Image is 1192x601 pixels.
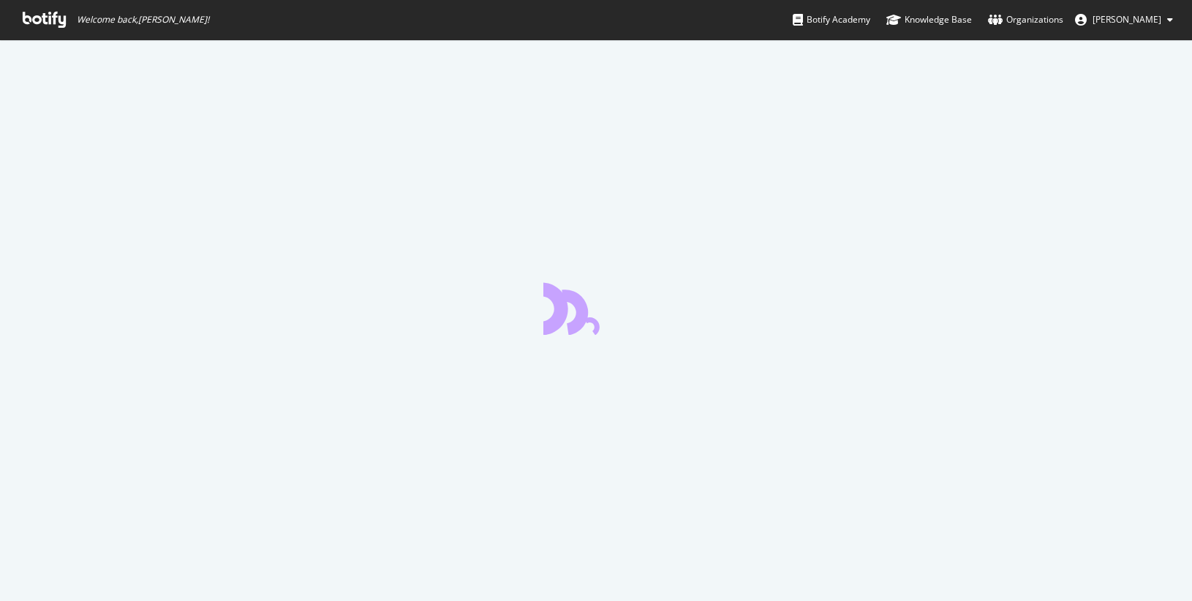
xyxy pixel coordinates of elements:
div: Organizations [988,12,1063,27]
div: Botify Academy [793,12,870,27]
button: [PERSON_NAME] [1063,8,1185,31]
span: Olivier Gourdin [1093,13,1161,26]
div: Knowledge Base [886,12,972,27]
div: animation [543,282,649,335]
span: Welcome back, [PERSON_NAME] ! [77,14,209,26]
